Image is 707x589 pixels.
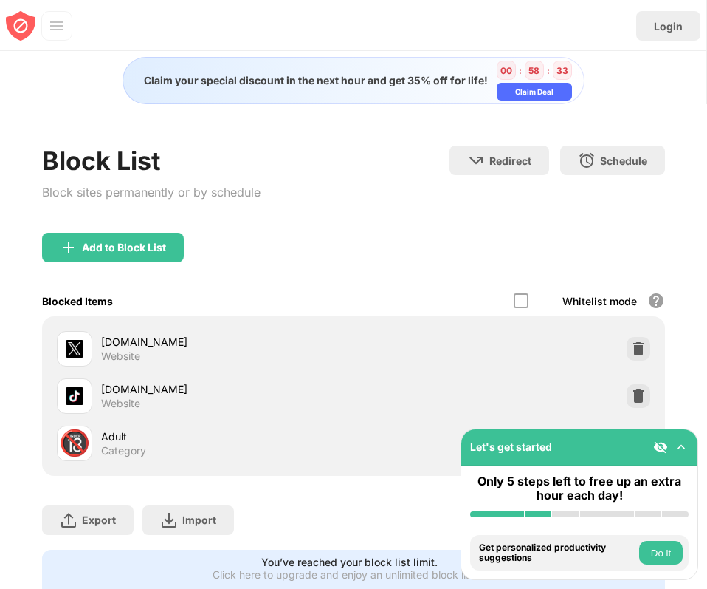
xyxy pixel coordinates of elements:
[674,440,689,454] img: omni-setup-toggle.svg
[213,568,477,581] div: Click here to upgrade and enjoy an unlimited block list.
[6,11,35,41] img: blocksite-icon-red.svg
[516,62,525,79] div: :
[182,514,216,526] div: Import
[479,542,635,564] div: Get personalized productivity suggestions
[639,541,683,565] button: Do it
[101,381,353,397] div: [DOMAIN_NAME]
[42,295,113,307] div: Blocked Items
[556,65,568,76] div: 33
[59,428,90,458] div: 🔞
[101,397,140,410] div: Website
[489,154,531,167] div: Redirect
[66,387,83,405] img: favicons
[101,429,353,444] div: Adult
[515,87,553,96] div: Claim Deal
[101,444,146,457] div: Category
[82,242,166,253] div: Add to Block List
[600,154,647,167] div: Schedule
[500,65,512,76] div: 00
[528,65,539,76] div: 58
[135,74,488,87] div: Claim your special discount in the next hour and get 35% off for life!
[101,334,353,350] div: [DOMAIN_NAME]
[101,350,140,363] div: Website
[42,146,261,176] div: Block List
[653,440,668,454] img: eye-not-visible.svg
[544,62,553,79] div: :
[82,514,116,526] div: Export
[562,295,637,307] div: Whitelist mode
[66,340,83,358] img: favicons
[261,556,438,568] div: You’ve reached your block list limit.
[470,440,552,453] div: Let's get started
[654,20,683,33] div: Login
[42,182,261,203] div: Block sites permanently or by schedule
[470,474,689,503] div: Only 5 steps left to free up an extra hour each day!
